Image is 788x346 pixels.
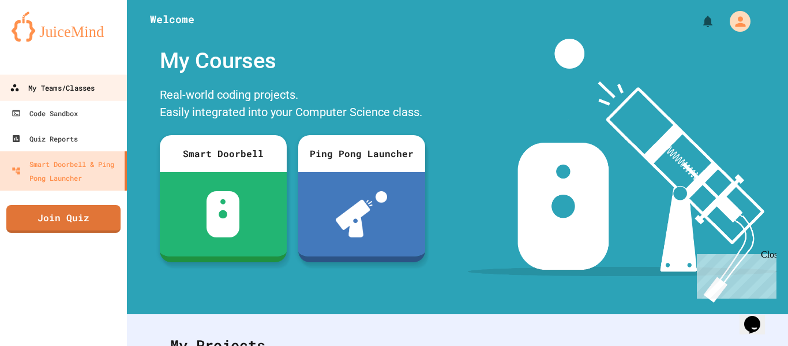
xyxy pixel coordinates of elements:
div: Chat with us now!Close [5,5,80,73]
img: sdb-white.svg [207,191,239,237]
div: Code Sandbox [12,106,78,120]
div: Smart Doorbell [160,135,287,172]
img: banner-image-my-projects.png [468,39,777,303]
div: Smart Doorbell & Ping Pong Launcher [12,157,120,185]
div: My Teams/Classes [10,81,95,95]
div: Quiz Reports [12,132,78,146]
a: Join Quiz [6,205,121,233]
div: My Account [718,8,753,35]
div: Real-world coding projects. Easily integrated into your Computer Science class. [154,83,431,127]
img: logo-orange.svg [12,12,115,42]
iframe: chat widget [740,300,776,334]
img: ppl-with-ball.png [336,191,387,237]
iframe: chat widget [692,250,776,299]
div: Ping Pong Launcher [298,135,425,172]
div: My Notifications [680,12,718,31]
div: My Courses [154,39,431,83]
